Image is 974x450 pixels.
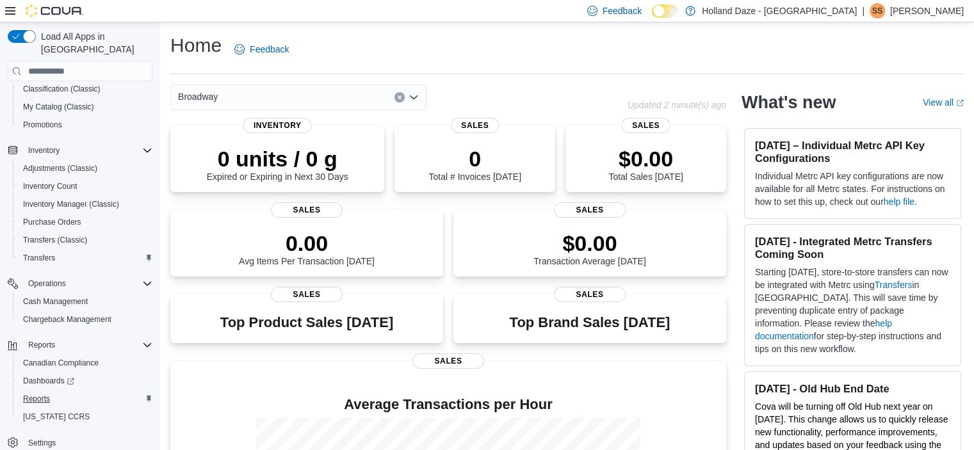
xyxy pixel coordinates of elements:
p: $0.00 [608,146,683,172]
span: Transfers (Classic) [23,235,87,245]
span: Adjustments (Classic) [23,163,97,173]
button: Inventory [3,141,158,159]
img: Cova [26,4,83,17]
h3: [DATE] – Individual Metrc API Key Configurations [755,139,950,165]
a: [US_STATE] CCRS [18,409,95,424]
span: Chargeback Management [18,312,152,327]
p: | [862,3,864,19]
span: Classification (Classic) [23,84,101,94]
div: Total # Invoices [DATE] [428,146,521,182]
div: Avg Items Per Transaction [DATE] [239,230,375,266]
button: Reports [13,390,158,408]
div: Expired or Expiring in Next 30 Days [207,146,348,182]
span: Reports [28,340,55,350]
h3: [DATE] - Integrated Metrc Transfers Coming Soon [755,235,950,261]
button: Promotions [13,116,158,134]
span: Feedback [603,4,642,17]
a: Purchase Orders [18,214,86,230]
span: My Catalog (Classic) [23,102,94,112]
button: Transfers [13,249,158,267]
span: Chargeback Management [23,314,111,325]
span: Sales [554,287,626,302]
a: Canadian Compliance [18,355,104,371]
button: Cash Management [13,293,158,310]
a: Dashboards [18,373,79,389]
span: Washington CCRS [18,409,152,424]
span: Cash Management [18,294,152,309]
button: [US_STATE] CCRS [13,408,158,426]
p: 0 units / 0 g [207,146,348,172]
a: help documentation [755,318,892,341]
span: Inventory Count [23,181,77,191]
span: Reports [23,337,152,353]
a: Reports [18,391,55,406]
a: Transfers [18,250,60,266]
a: Classification (Classic) [18,81,106,97]
span: Sales [271,202,343,218]
a: Adjustments (Classic) [18,161,102,176]
button: Purchase Orders [13,213,158,231]
span: Operations [28,278,66,289]
button: Reports [3,336,158,354]
span: Transfers [23,253,55,263]
a: Transfers [875,280,913,290]
div: Shawn S [870,3,885,19]
span: Dashboards [23,376,74,386]
span: Dark Mode [652,18,653,19]
a: Cash Management [18,294,93,309]
span: Load All Apps in [GEOGRAPHIC_DATA] [36,30,152,56]
button: Classification (Classic) [13,80,158,98]
span: Reports [18,391,152,406]
input: Dark Mode [652,4,679,18]
div: Transaction Average [DATE] [533,230,646,266]
a: help file [884,197,914,207]
span: Sales [451,118,499,133]
span: Inventory Manager (Classic) [18,197,152,212]
h4: Average Transactions per Hour [181,397,716,412]
div: Total Sales [DATE] [608,146,683,182]
span: My Catalog (Classic) [18,99,152,115]
a: Transfers (Classic) [18,232,92,248]
span: Promotions [23,120,62,130]
button: Operations [23,276,71,291]
h2: What's new [742,92,836,113]
h1: Home [170,33,222,58]
span: Broadway [178,89,218,104]
button: Open list of options [409,92,419,102]
h3: [DATE] - Old Hub End Date [755,382,950,395]
a: View allExternal link [923,97,964,108]
p: Updated 2 minute(s) ago [628,100,726,110]
span: Adjustments (Classic) [18,161,152,176]
a: Promotions [18,117,67,133]
span: Promotions [18,117,152,133]
button: Transfers (Classic) [13,231,158,249]
span: Sales [622,118,670,133]
span: Reports [23,394,50,404]
p: [PERSON_NAME] [890,3,964,19]
span: Classification (Classic) [18,81,152,97]
span: Sales [554,202,626,218]
span: Operations [23,276,152,291]
span: Canadian Compliance [23,358,99,368]
span: Dashboards [18,373,152,389]
span: Feedback [250,43,289,56]
span: Inventory [28,145,60,156]
a: Dashboards [13,372,158,390]
span: Inventory [243,118,312,133]
p: Individual Metrc API key configurations are now available for all Metrc states. For instructions ... [755,170,950,208]
span: Settings [28,438,56,448]
span: Purchase Orders [18,214,152,230]
span: Canadian Compliance [18,355,152,371]
a: Inventory Manager (Classic) [18,197,124,212]
p: 0.00 [239,230,375,256]
span: Cash Management [23,296,88,307]
button: Inventory Manager (Classic) [13,195,158,213]
a: Feedback [229,36,294,62]
svg: External link [956,99,964,107]
a: Chargeback Management [18,312,117,327]
button: Chargeback Management [13,310,158,328]
span: [US_STATE] CCRS [23,412,90,422]
button: Adjustments (Classic) [13,159,158,177]
span: Purchase Orders [23,217,81,227]
span: Inventory [23,143,152,158]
